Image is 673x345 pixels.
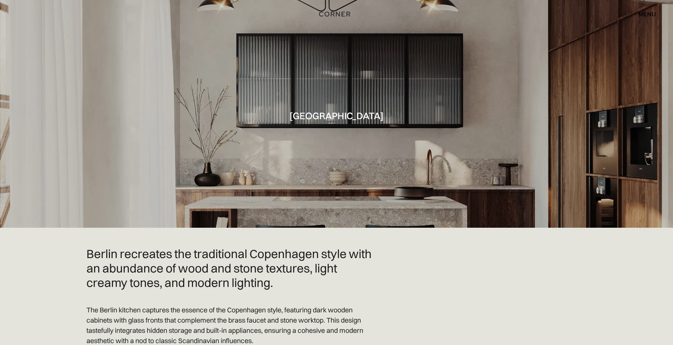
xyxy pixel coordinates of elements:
[289,110,384,121] h1: [GEOGRAPHIC_DATA]
[631,8,656,20] div: menu
[86,247,375,290] h2: Berlin recreates the traditional Copenhagen style with an abundance of wood and stone textures, l...
[311,9,362,19] a: home
[638,11,656,17] div: menu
